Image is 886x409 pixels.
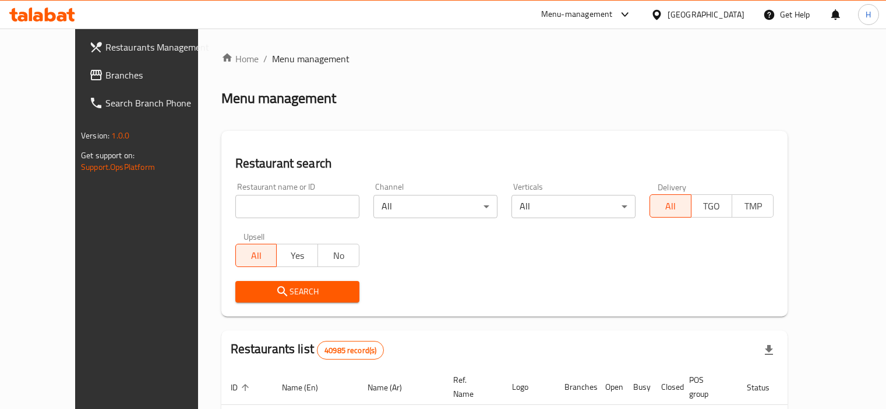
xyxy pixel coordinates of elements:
[541,8,613,22] div: Menu-management
[105,40,214,54] span: Restaurants Management
[241,247,273,264] span: All
[81,128,110,143] span: Version:
[453,373,489,401] span: Ref. Name
[317,345,383,356] span: 40985 record(s)
[696,198,728,215] span: TGO
[105,68,214,82] span: Branches
[221,52,259,66] a: Home
[243,232,265,240] label: Upsell
[755,336,783,364] div: Export file
[111,128,129,143] span: 1.0.0
[281,247,313,264] span: Yes
[81,159,155,175] a: Support.OpsPlatform
[235,244,277,267] button: All
[272,52,350,66] span: Menu management
[373,195,497,218] div: All
[282,380,333,394] span: Name (En)
[221,89,336,108] h2: Menu management
[658,183,687,191] label: Delivery
[747,380,785,394] span: Status
[81,148,135,163] span: Get support on:
[624,369,652,405] th: Busy
[317,244,359,267] button: No
[231,340,384,360] h2: Restaurants list
[503,369,555,405] th: Logo
[80,89,223,117] a: Search Branch Phone
[689,373,723,401] span: POS group
[650,194,691,218] button: All
[368,380,417,394] span: Name (Ar)
[317,341,384,360] div: Total records count
[596,369,624,405] th: Open
[655,198,687,215] span: All
[691,194,733,218] button: TGO
[732,194,774,218] button: TMP
[221,52,788,66] nav: breadcrumb
[231,380,253,394] span: ID
[737,198,769,215] span: TMP
[245,284,350,299] span: Search
[652,369,680,405] th: Closed
[866,8,871,21] span: H
[235,155,774,172] h2: Restaurant search
[235,195,359,218] input: Search for restaurant name or ID..
[263,52,267,66] li: /
[323,247,355,264] span: No
[80,33,223,61] a: Restaurants Management
[276,244,318,267] button: Yes
[235,281,359,303] button: Search
[80,61,223,89] a: Branches
[668,8,744,21] div: [GEOGRAPHIC_DATA]
[105,96,214,110] span: Search Branch Phone
[555,369,596,405] th: Branches
[511,195,636,218] div: All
